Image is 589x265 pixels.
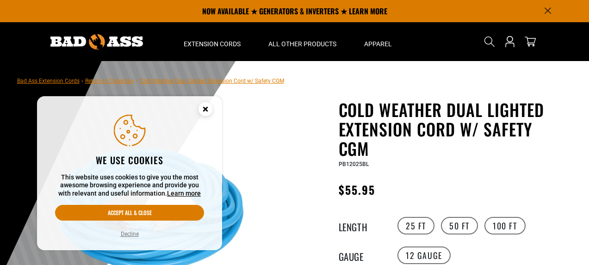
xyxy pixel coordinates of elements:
button: Accept all & close [55,205,204,221]
span: › [136,78,138,84]
summary: Apparel [350,22,406,61]
aside: Cookie Consent [37,96,222,251]
span: $55.95 [339,181,375,198]
span: Apparel [364,40,392,48]
span: › [81,78,83,84]
p: This website uses cookies to give you the most awesome browsing experience and provide you with r... [55,173,204,198]
label: 50 FT [441,217,478,234]
label: 25 FT [397,217,434,234]
a: Bad Ass Extension Cords [17,78,80,84]
legend: Length [339,220,385,232]
label: 100 FT [484,217,526,234]
img: Bad Ass Extension Cords [50,34,143,49]
label: 12 Gauge [397,247,451,264]
span: Extension Cords [184,40,241,48]
summary: Extension Cords [170,22,254,61]
summary: Search [482,34,497,49]
span: Cold Weather Dual Lighted Extension Cord w/ Safety CGM [140,78,284,84]
a: Return to Collection [85,78,134,84]
h2: We use cookies [55,154,204,166]
button: Decline [118,229,142,239]
nav: breadcrumbs [17,75,284,86]
a: Learn more [167,190,201,197]
span: All Other Products [268,40,336,48]
summary: All Other Products [254,22,350,61]
span: PB12025BL [339,161,369,167]
h1: Cold Weather Dual Lighted Extension Cord w/ Safety CGM [339,100,565,158]
legend: Gauge [339,249,385,261]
